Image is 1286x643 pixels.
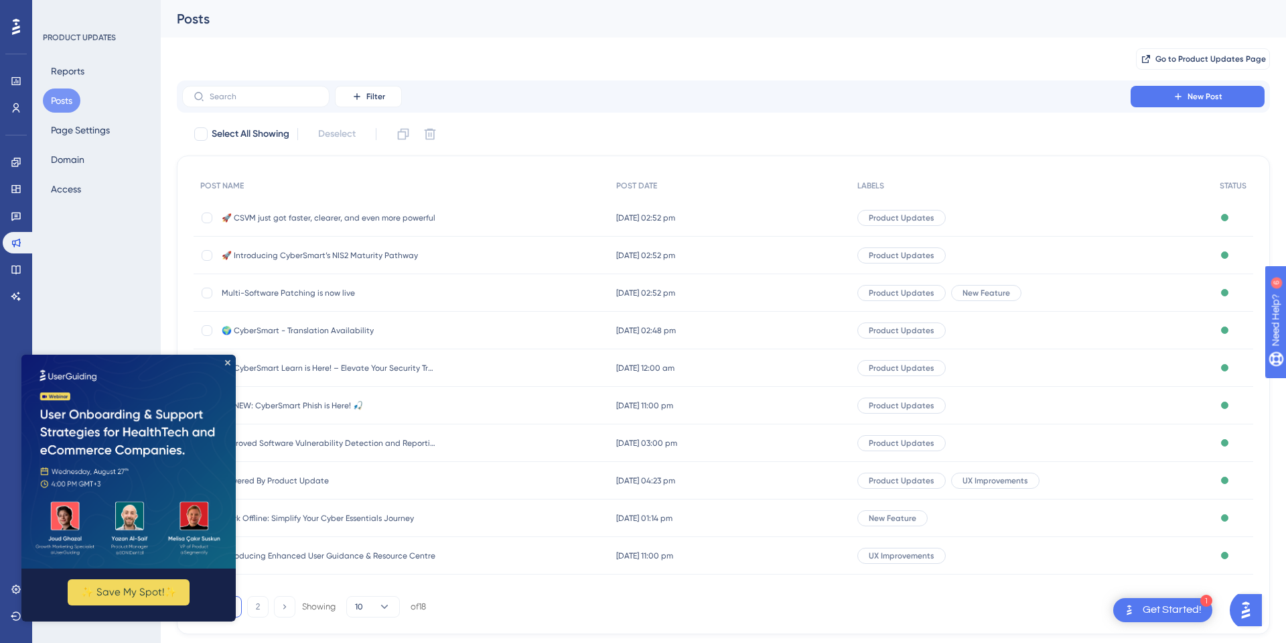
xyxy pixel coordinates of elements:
span: Work Offline: Simplify Your Cyber Essentials Journey [222,513,436,524]
span: UX Improvements [962,475,1028,486]
input: Search [210,92,318,101]
span: Product Updates [869,250,934,261]
button: Go to Product Updates Page [1136,48,1270,70]
span: Deselect [318,126,356,142]
span: New Post [1188,91,1222,102]
span: New Feature [869,513,916,524]
button: Page Settings [43,118,118,142]
span: Go to Product Updates Page [1155,54,1266,64]
button: ✨ Save My Spot!✨ [46,225,168,251]
div: 1 [1200,595,1212,607]
span: [DATE] 02:52 pm [616,288,675,298]
span: 🌍 CyberSmart - Translation Availability [222,325,436,336]
div: Get Started! [1143,603,1202,618]
button: Posts [43,89,80,113]
span: New Feature [962,288,1010,298]
span: Product Updates [869,438,934,449]
span: Select All Showing [212,126,289,142]
span: Product Updates [869,475,934,486]
span: Introducing Enhanced User Guidance & Resource Centre [222,550,436,561]
span: 🚀 CyberSmart Learn is Here! – Elevate Your Security Training Offering 📚 [222,363,436,373]
span: [DATE] 12:00 am [616,363,674,373]
button: Reports [43,59,92,83]
span: [DATE] 01:14 pm [616,513,672,524]
div: PRODUCT UPDATES [43,32,116,43]
span: UX Improvements [869,550,934,561]
span: Need Help? [31,3,84,19]
span: Improved Software Vulnerability Detection and Reporting [222,438,436,449]
span: LABELS [857,180,884,191]
button: Deselect [306,122,368,146]
div: Posts [177,9,1236,28]
span: STATUS [1220,180,1246,191]
span: [DATE] 02:52 pm [616,250,675,261]
span: Product Updates [869,213,934,223]
span: Filter [366,91,385,102]
span: [DATE] 02:52 pm [616,213,675,223]
span: [DATE] 11:00 pm [616,400,673,411]
span: Product Updates [869,288,934,298]
span: 🚀 Introducing CyberSmart’s NIS2 Maturity Pathway [222,250,436,261]
span: Product Updates [869,363,934,373]
button: 10 [346,596,400,618]
span: 🚀 NEW: CyberSmart Phish is Here! 🎣 [222,400,436,411]
div: Open Get Started! checklist, remaining modules: 1 [1113,598,1212,622]
span: Multi-Software Patching is now live [222,288,436,298]
span: Powered By Product Update [222,475,436,486]
div: of 18 [411,601,426,613]
iframe: UserGuiding AI Assistant Launcher [1230,590,1270,630]
span: [DATE] 03:00 pm [616,438,677,449]
button: Domain [43,148,92,172]
img: launcher-image-alternative-text [1121,602,1137,618]
span: Product Updates [869,325,934,336]
button: 2 [247,596,269,618]
span: [DATE] 02:48 pm [616,325,676,336]
span: [DATE] 11:00 pm [616,550,673,561]
button: Filter [335,86,402,107]
div: Showing [302,601,336,613]
div: 6 [93,7,97,17]
span: [DATE] 04:23 pm [616,475,675,486]
span: 10 [355,601,363,612]
button: Access [43,177,89,201]
div: Close Preview [204,5,209,11]
span: 🚀 CSVM just got faster, clearer, and even more powerful [222,213,436,223]
button: New Post [1131,86,1265,107]
span: POST NAME [200,180,244,191]
span: Product Updates [869,400,934,411]
span: POST DATE [616,180,657,191]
